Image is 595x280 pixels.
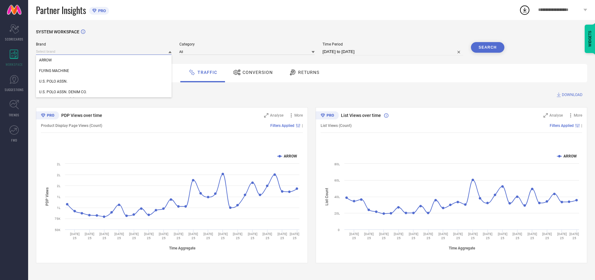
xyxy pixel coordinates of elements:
[144,232,154,240] text: [DATE] 25
[334,179,340,182] text: 60L
[36,76,172,87] div: U.S. POLO ASSN.
[341,113,381,118] span: List Views over time
[85,232,94,240] text: [DATE] 25
[70,232,80,240] text: [DATE] 25
[197,70,217,75] span: Traffic
[129,232,139,240] text: [DATE] 25
[563,154,577,158] text: ARROW
[55,228,61,232] text: 50K
[9,113,19,117] span: TRENDS
[334,212,340,215] text: 20L
[45,187,49,206] tspan: PDP Views
[262,232,272,240] text: [DATE] 25
[379,232,388,240] text: [DATE] 25
[57,173,61,177] text: 2L
[270,113,283,118] span: Analyse
[39,69,69,73] span: FLYING MACHINE
[527,232,537,240] text: [DATE] 25
[364,232,374,240] text: [DATE] 25
[61,113,102,118] span: PDP Views over time
[97,8,106,13] span: PRO
[188,232,198,240] text: [DATE] 25
[36,65,172,76] div: FLYING MACHINE
[338,228,340,232] text: 0
[557,232,567,240] text: [DATE] 25
[36,87,172,97] div: U.S. POLO ASSN. DENIM CO.
[497,232,507,240] text: [DATE] 25
[569,232,579,240] text: [DATE] 25
[270,123,294,128] span: Filters Applied
[41,123,102,128] span: Product Display Page Views (Count)
[294,113,303,118] span: More
[174,232,183,240] text: [DATE] 25
[349,232,359,240] text: [DATE] 25
[169,246,196,250] tspan: Time Aggregate
[248,232,257,240] text: [DATE] 25
[57,162,61,166] text: 2L
[543,113,548,118] svg: Zoom
[5,37,23,41] span: SCORECARDS
[36,55,172,65] div: ARROW
[39,90,87,94] span: U.S. POLO ASSN. DENIM CO.
[39,58,52,62] span: ARROW
[55,217,61,220] text: 75K
[36,4,86,17] span: Partner Insights
[284,154,297,158] text: ARROW
[334,162,340,166] text: 80L
[453,232,463,240] text: [DATE] 25
[179,42,315,46] span: Category
[264,113,268,118] svg: Zoom
[242,70,273,75] span: Conversion
[233,232,242,240] text: [DATE] 25
[334,195,340,199] text: 40L
[562,92,582,98] span: DOWNLOAD
[11,138,17,142] span: FWD
[57,206,61,210] text: 1L
[438,232,448,240] text: [DATE] 25
[512,232,522,240] text: [DATE] 25
[581,123,582,128] span: |
[471,42,505,53] button: Search
[549,113,563,118] span: Analyse
[322,42,463,46] span: Time Period
[290,232,299,240] text: [DATE] 25
[483,232,492,240] text: [DATE] 25
[5,87,24,92] span: SUGGESTIONS
[316,111,339,121] div: Premium
[36,42,172,46] span: Brand
[542,232,552,240] text: [DATE] 25
[203,232,213,240] text: [DATE] 25
[550,123,574,128] span: Filters Applied
[114,232,124,240] text: [DATE] 25
[99,232,109,240] text: [DATE] 25
[394,232,403,240] text: [DATE] 25
[574,113,582,118] span: More
[519,4,530,16] div: Open download list
[448,246,475,250] tspan: Time Aggregate
[39,79,67,84] span: U.S. POLO ASSN.
[277,232,287,240] text: [DATE] 25
[322,48,463,56] input: Select time period
[57,195,61,199] text: 1L
[298,70,319,75] span: Returns
[36,111,59,121] div: Premium
[423,232,433,240] text: [DATE] 25
[6,62,23,67] span: WORKSPACE
[302,123,303,128] span: |
[57,184,61,188] text: 2L
[36,29,79,34] span: SYSTEM WORKSPACE
[408,232,418,240] text: [DATE] 25
[218,232,228,240] text: [DATE] 25
[159,232,168,240] text: [DATE] 25
[36,48,172,55] input: Select brand
[321,123,352,128] span: List Views (Count)
[468,232,477,240] text: [DATE] 25
[325,188,329,205] tspan: List Count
